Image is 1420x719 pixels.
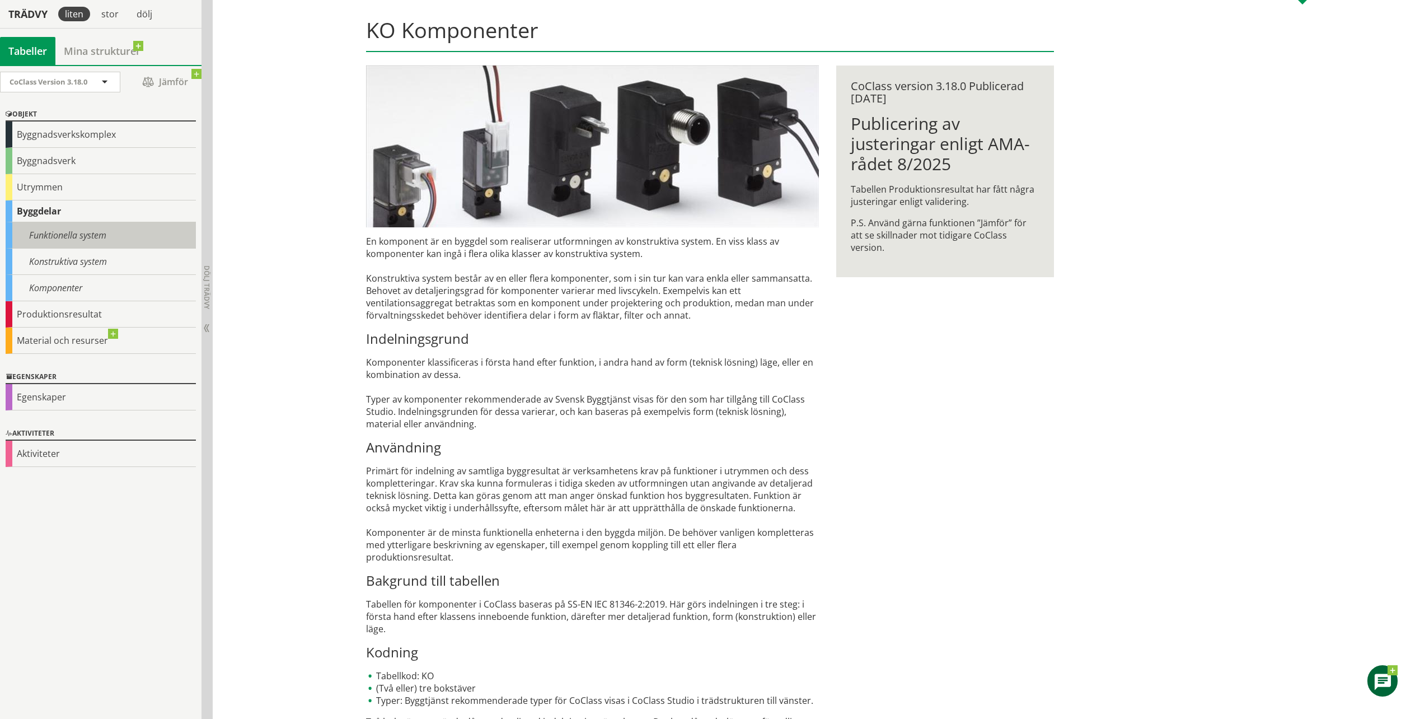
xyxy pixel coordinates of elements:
[132,72,199,92] span: Jämför
[10,77,87,87] span: CoClass Version 3.18.0
[6,108,196,122] div: Objekt
[202,265,212,309] span: Dölj trädvy
[366,439,819,456] h3: Användning
[58,7,90,21] div: liten
[6,275,196,301] div: Komponenter
[55,37,149,65] a: Mina strukturer
[6,328,196,354] div: Material och resurser
[6,200,196,222] div: Byggdelar
[366,330,819,347] h3: Indelningsgrund
[366,17,1054,52] h1: KO Komponenter
[6,249,196,275] div: Konstruktiva system
[366,644,819,661] h3: Kodning
[2,8,54,20] div: Trädvy
[95,7,125,21] div: stor
[6,174,196,200] div: Utrymmen
[6,148,196,174] div: Byggnadsverk
[6,384,196,410] div: Egenskaper
[6,122,196,148] div: Byggnadsverkskomplex
[366,66,819,227] img: pilotventiler.jpg
[6,441,196,467] div: Aktiviteter
[130,7,159,21] div: dölj
[6,301,196,328] div: Produktionsresultat
[851,80,1039,105] div: CoClass version 3.18.0 Publicerad [DATE]
[851,114,1039,174] h1: Publicering av justeringar enligt AMA-rådet 8/2025
[366,682,819,694] li: (Två eller) tre bokstäver
[366,694,819,707] li: Typer: Byggtjänst rekommenderade typer för CoClass visas i CoClass Studio i trädstrukturen till v...
[366,572,819,589] h3: Bakgrund till tabellen
[6,427,196,441] div: Aktiviteter
[6,222,196,249] div: Funktionella system
[6,371,196,384] div: Egenskaper
[851,217,1039,254] p: P.S. Använd gärna funktionen ”Jämför” för att se skillnader mot tidigare CoClass version.
[366,670,819,682] li: Tabellkod: KO
[851,183,1039,208] p: Tabellen Produktionsresultat har fått några justeringar enligt validering.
